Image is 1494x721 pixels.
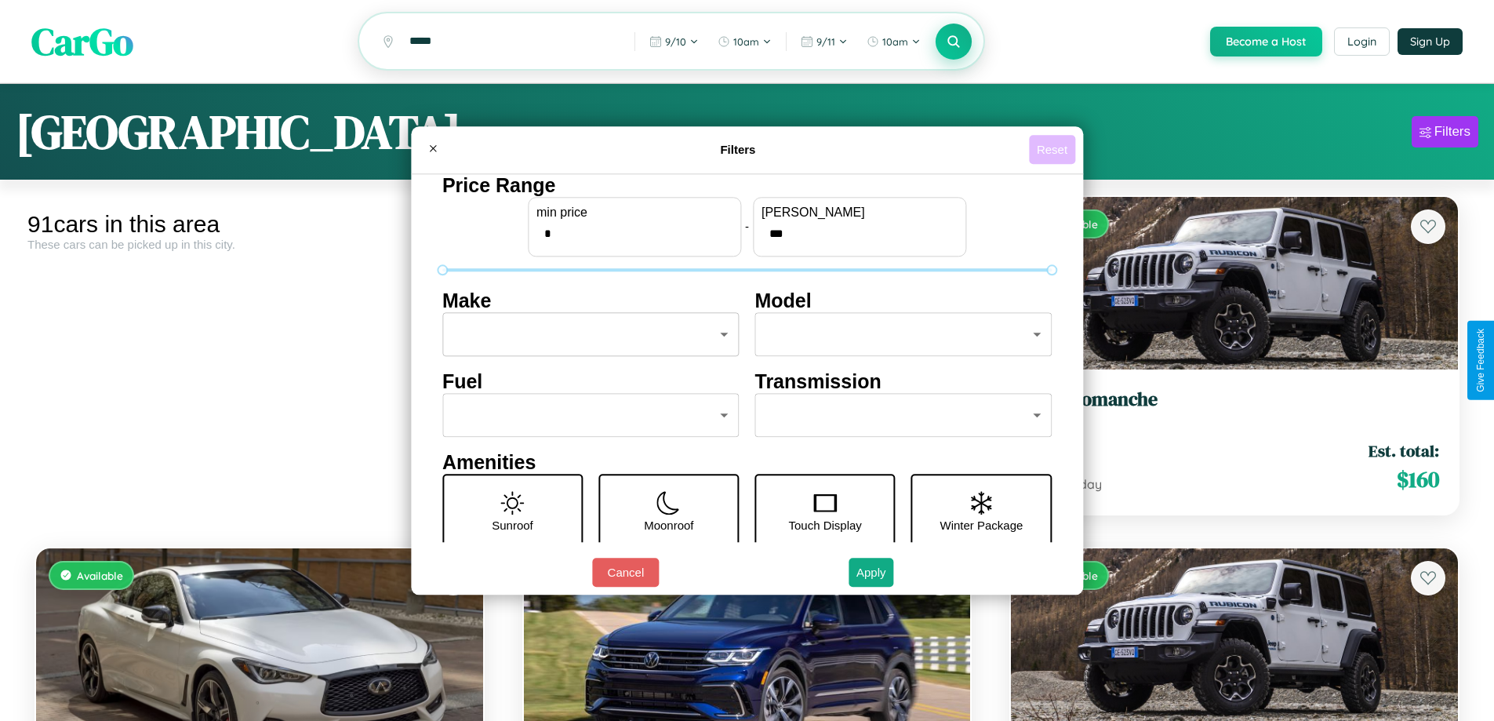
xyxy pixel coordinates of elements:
label: min price [536,206,732,220]
p: Winter Package [940,515,1023,536]
h4: Model [755,289,1052,312]
p: Sunroof [492,515,533,536]
button: 10am [859,29,929,54]
p: Touch Display [788,515,861,536]
button: 10am [710,29,780,54]
h4: Make [442,289,740,312]
h3: Jeep Comanche [1030,388,1439,411]
h1: [GEOGRAPHIC_DATA] [16,100,461,164]
p: - [745,216,749,237]
button: Filters [1412,116,1478,147]
button: Sign Up [1398,28,1463,55]
button: 9/11 [793,29,856,54]
h4: Amenities [442,451,1052,474]
div: Give Feedback [1475,329,1486,392]
p: Moonroof [644,515,693,536]
button: Reset [1029,135,1075,164]
h4: Transmission [755,370,1052,393]
span: 9 / 11 [816,35,835,48]
span: CarGo [31,16,133,67]
button: 9/10 [642,29,707,54]
button: Apply [849,558,894,587]
span: Est. total: [1369,439,1439,462]
h4: Filters [447,143,1029,156]
h4: Price Range [442,174,1052,197]
div: These cars can be picked up in this city. [27,238,492,251]
div: Filters [1434,124,1470,140]
label: [PERSON_NAME] [762,206,958,220]
span: Available [77,569,123,582]
span: 9 / 10 [665,35,686,48]
button: Cancel [592,558,659,587]
button: Login [1334,27,1390,56]
button: Become a Host [1210,27,1322,56]
span: / day [1069,476,1102,492]
span: $ 160 [1397,464,1439,495]
h4: Fuel [442,370,740,393]
div: 91 cars in this area [27,211,492,238]
span: 10am [882,35,908,48]
a: Jeep Comanche2022 [1030,388,1439,427]
span: 10am [733,35,759,48]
